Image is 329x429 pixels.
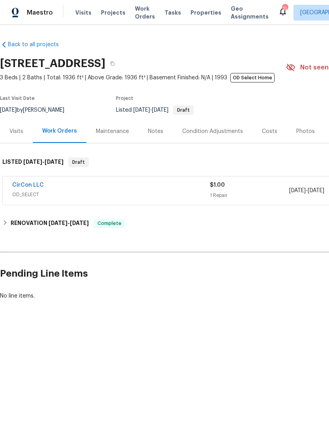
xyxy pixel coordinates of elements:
[23,159,64,165] span: -
[12,191,210,199] span: OD_SELECT
[94,219,125,227] span: Complete
[282,5,288,13] div: 11
[101,9,125,17] span: Projects
[70,220,89,226] span: [DATE]
[11,219,89,228] h6: RENOVATION
[231,5,269,21] span: Geo Assignments
[296,127,315,135] div: Photos
[12,182,44,188] a: CirCon LLC
[182,127,243,135] div: Condition Adjustments
[49,220,89,226] span: -
[23,159,42,165] span: [DATE]
[105,56,120,71] button: Copy Address
[2,157,64,167] h6: LISTED
[210,191,289,199] div: 1 Repair
[27,9,53,17] span: Maestro
[289,187,324,195] span: -
[75,9,92,17] span: Visits
[174,108,193,112] span: Draft
[49,220,67,226] span: [DATE]
[191,9,221,17] span: Properties
[148,127,163,135] div: Notes
[116,96,133,101] span: Project
[116,107,194,113] span: Listed
[96,127,129,135] div: Maintenance
[289,188,306,193] span: [DATE]
[210,182,225,188] span: $1.00
[308,188,324,193] span: [DATE]
[135,5,155,21] span: Work Orders
[45,159,64,165] span: [DATE]
[152,107,168,113] span: [DATE]
[262,127,277,135] div: Costs
[42,127,77,135] div: Work Orders
[9,127,23,135] div: Visits
[69,158,88,166] span: Draft
[133,107,168,113] span: -
[133,107,150,113] span: [DATE]
[230,73,275,82] span: OD Select Home
[164,10,181,15] span: Tasks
